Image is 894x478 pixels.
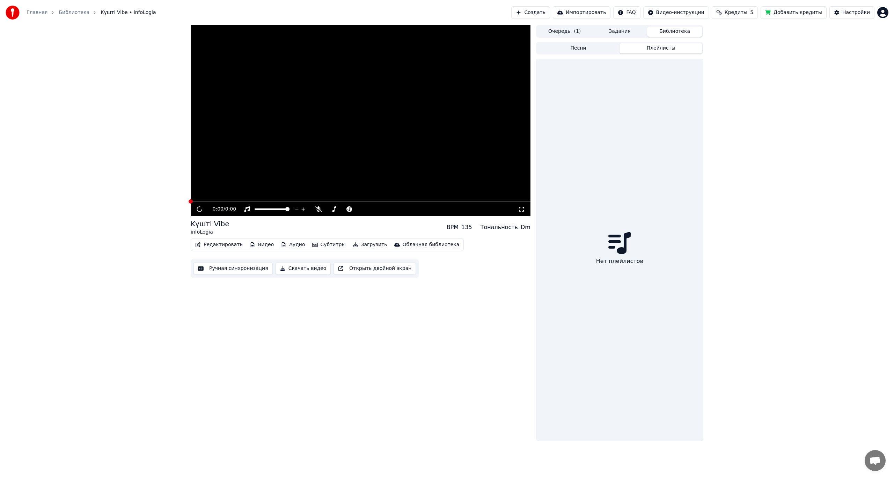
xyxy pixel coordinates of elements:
button: Плейлисты [620,43,702,53]
button: Кредиты5 [712,6,758,19]
button: Библиотека [647,27,702,37]
span: Кредиты [725,9,747,16]
button: Песни [537,43,620,53]
div: Тональность [481,223,518,231]
button: Аудио [278,240,308,250]
nav: breadcrumb [27,9,156,16]
div: Настройки [842,9,870,16]
span: Kүшті Vibe • infoLogia [101,9,156,16]
img: youka [6,6,20,20]
button: Очередь [537,27,592,37]
div: BPM [447,223,459,231]
button: Открыть двойной экран [334,262,416,275]
div: 135 [461,223,472,231]
div: Dm [521,223,530,231]
button: Субтитры [309,240,349,250]
div: infoLogia [191,229,229,236]
button: Задания [592,27,647,37]
button: Добавить кредиты [761,6,827,19]
button: FAQ [613,6,640,19]
div: Kүшті Vibe [191,219,229,229]
span: 0:00 [225,206,236,213]
button: Ручная синхронизация [193,262,273,275]
button: Настройки [829,6,874,19]
button: Редактировать [192,240,246,250]
span: 5 [750,9,753,16]
div: Облачная библиотека [403,241,460,248]
button: Видео-инструкции [643,6,709,19]
button: Импортировать [553,6,611,19]
div: Нет плейлистов [593,254,646,268]
button: Загрузить [350,240,390,250]
div: Открытый чат [865,450,886,471]
div: / [213,206,229,213]
button: Скачать видео [276,262,331,275]
span: ( 1 ) [574,28,581,35]
a: Главная [27,9,47,16]
span: 0:00 [213,206,223,213]
a: Библиотека [59,9,89,16]
button: Видео [247,240,277,250]
button: Создать [511,6,550,19]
